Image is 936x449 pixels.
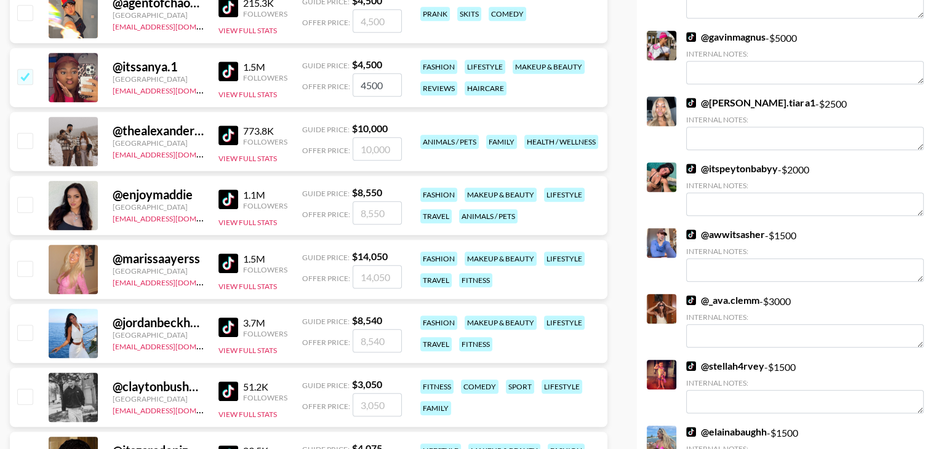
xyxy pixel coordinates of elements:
[686,162,924,216] div: - $ 2000
[113,330,204,340] div: [GEOGRAPHIC_DATA]
[465,188,537,202] div: makeup & beauty
[353,73,402,97] input: 4,500
[686,312,924,322] div: Internal Notes:
[686,361,696,371] img: TikTok
[352,250,388,262] strong: $ 14,050
[218,218,277,227] button: View Full Stats
[243,265,287,274] div: Followers
[218,317,238,337] img: TikTok
[686,360,924,413] div: - $ 1500
[459,337,492,351] div: fitness
[459,209,518,223] div: animals / pets
[544,252,585,266] div: lifestyle
[302,189,350,198] span: Guide Price:
[686,31,766,43] a: @gavinmagnus
[302,125,350,134] span: Guide Price:
[686,49,924,58] div: Internal Notes:
[686,181,924,190] div: Internal Notes:
[218,26,277,35] button: View Full Stats
[542,379,582,394] div: lifestyle
[686,164,696,173] img: TikTok
[686,98,696,108] img: TikTok
[686,294,924,348] div: - $ 3000
[420,188,457,202] div: fashion
[420,337,452,351] div: travel
[218,253,238,273] img: TikTok
[353,329,402,352] input: 8,540
[302,82,350,91] span: Offer Price:
[302,338,350,347] span: Offer Price:
[420,60,457,74] div: fashion
[218,154,277,163] button: View Full Stats
[302,210,350,219] span: Offer Price:
[544,316,585,330] div: lifestyle
[218,125,238,145] img: TikTok
[243,393,287,402] div: Followers
[420,273,452,287] div: travel
[461,379,498,394] div: comedy
[465,81,506,95] div: haircare
[686,115,924,124] div: Internal Notes:
[506,379,534,394] div: sport
[686,378,924,387] div: Internal Notes:
[113,251,204,266] div: @ marissaayerss
[302,18,350,27] span: Offer Price:
[352,58,382,70] strong: $ 4,500
[686,295,696,305] img: TikTok
[420,379,454,394] div: fitness
[113,315,204,330] div: @ jordanbeckham_
[544,188,585,202] div: lifestyle
[686,247,924,256] div: Internal Notes:
[353,201,402,224] input: 8,550
[218,410,277,419] button: View Full Stats
[457,7,481,21] div: skits
[113,10,204,20] div: [GEOGRAPHIC_DATA]
[243,125,287,137] div: 773.8K
[513,60,585,74] div: makeup & beauty
[243,9,287,18] div: Followers
[113,394,204,403] div: [GEOGRAPHIC_DATA]
[302,402,350,411] span: Offer Price:
[113,403,236,415] a: [EMAIL_ADDRESS][DOMAIN_NAME]
[243,317,287,329] div: 3.7M
[113,276,236,287] a: [EMAIL_ADDRESS][DOMAIN_NAME]
[353,265,402,288] input: 14,050
[465,252,537,266] div: makeup & beauty
[302,61,350,70] span: Guide Price:
[686,32,696,42] img: TikTok
[465,60,505,74] div: lifestyle
[352,314,382,326] strong: $ 8,540
[420,209,452,223] div: travel
[113,202,204,212] div: [GEOGRAPHIC_DATA]
[686,97,815,109] a: @[PERSON_NAME].tiara1
[113,340,236,351] a: [EMAIL_ADDRESS][DOMAIN_NAME]
[420,81,457,95] div: reviews
[113,20,236,31] a: [EMAIL_ADDRESS][DOMAIN_NAME]
[686,229,696,239] img: TikTok
[302,274,350,283] span: Offer Price:
[353,9,402,33] input: 4,500
[218,189,238,209] img: TikTok
[524,135,598,149] div: health / wellness
[218,90,277,99] button: View Full Stats
[352,122,388,134] strong: $ 10,000
[420,7,450,21] div: prank
[113,379,204,394] div: @ claytonbush2000
[302,253,350,262] span: Guide Price:
[686,294,759,306] a: @_ava.clemm
[218,381,238,401] img: TikTok
[352,378,382,390] strong: $ 3,050
[686,31,924,84] div: - $ 5000
[218,62,238,81] img: TikTok
[686,360,764,372] a: @stellah4rvey
[686,228,924,282] div: - $ 1500
[489,7,526,21] div: comedy
[113,138,204,148] div: [GEOGRAPHIC_DATA]
[686,228,765,240] a: @awwitsasher
[459,273,492,287] div: fitness
[113,212,236,223] a: [EMAIL_ADDRESS][DOMAIN_NAME]
[113,148,236,159] a: [EMAIL_ADDRESS][DOMAIN_NAME]
[420,252,457,266] div: fashion
[243,381,287,393] div: 51.2K
[113,59,204,74] div: @ itssanya.1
